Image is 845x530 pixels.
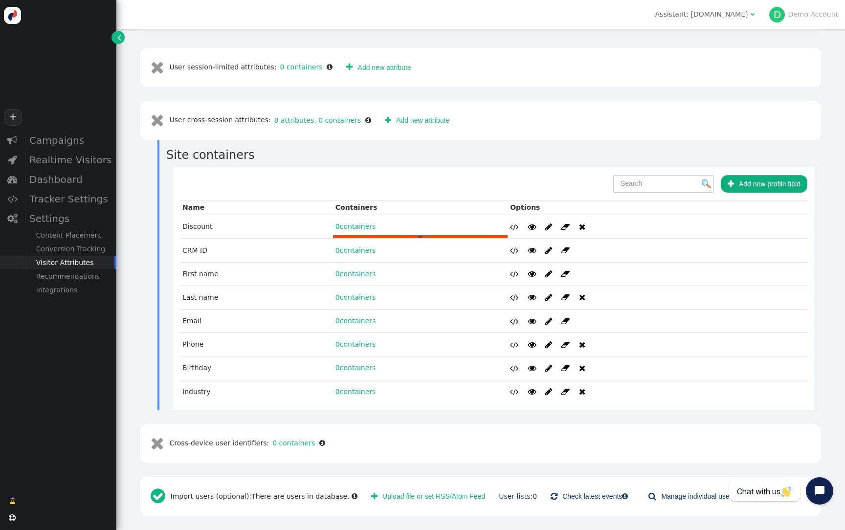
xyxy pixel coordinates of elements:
[508,200,807,215] th: Options
[561,246,570,254] span: 
[378,111,456,129] a: Add new attribute
[24,131,116,150] div: Campaigns
[579,341,585,349] span: 
[545,388,552,396] span: 
[561,223,570,231] span: 
[335,293,376,301] a: 0containers
[561,341,570,349] span: 
[561,293,570,301] span: 
[528,388,536,396] span: 
[528,383,543,400] button: 
[579,364,585,372] span: 
[579,293,585,301] span: 
[545,336,559,353] button: 
[642,487,759,505] a: Manage individual user data
[277,63,323,71] a: 0 containers
[7,175,17,184] span: 
[561,359,577,377] button: 
[561,265,577,283] button: 
[385,114,391,127] span: 
[750,11,755,18] span: 
[510,312,526,330] button: 
[269,439,315,447] a: 0 containers
[561,383,577,400] button: 
[561,288,577,306] button: 
[180,309,333,333] td: Email
[545,341,552,349] span: 
[180,215,333,239] td: Discount
[544,487,635,505] a: Check latest events
[561,218,577,236] button: 
[335,364,340,372] span: 0
[271,116,361,124] a: 8 attributes, 0 containers
[545,265,559,283] button: 
[251,492,347,500] span: There are users in database
[335,222,340,230] span: 0
[545,246,552,254] span: 
[166,146,821,164] h3: Site containers
[510,383,526,400] button: 
[545,293,552,301] span: 
[335,340,376,348] a: 0containers
[510,359,526,377] button: 
[24,150,116,170] div: Realtime Visitors
[251,491,350,502] div: .
[769,7,785,22] div: D
[561,388,570,396] span: 
[545,288,559,306] button: 
[151,484,171,509] span: 
[24,269,116,283] div: Recommendations
[510,218,526,236] button: 
[579,336,585,353] button: 
[418,233,422,240] span: 
[655,9,748,20] div: Assistant: [DOMAIN_NAME]
[365,117,371,124] span: 
[528,317,536,325] span: 
[561,317,570,325] span: 
[24,170,116,189] div: Dashboard
[510,341,519,349] span: 
[702,179,711,188] img: icon_search.png
[510,336,526,353] button: 
[147,484,361,509] div: Import users (optional):
[545,242,559,259] button: 
[545,317,552,325] span: 
[561,242,577,259] button: 
[551,490,557,503] span: 
[510,288,526,306] button: 
[510,242,526,259] button: 
[613,175,714,193] input: Search
[528,341,536,349] span: 
[335,246,340,254] span: 0
[180,356,333,380] td: Birthday
[721,175,807,193] button: Add new profile field
[335,222,376,230] a: 0containers
[327,64,333,70] span: 
[4,7,21,24] img: logo-icon.svg
[528,364,536,372] span: 
[9,514,16,521] span: 
[180,262,333,286] td: First name
[319,440,325,446] span: 
[510,270,519,278] span: 
[528,265,543,283] button: 
[24,209,116,228] div: Settings
[728,180,734,188] span: 
[579,223,585,231] span: 
[528,270,536,278] span: 
[335,246,376,254] a: 0containers
[545,218,559,236] button: 
[510,317,519,325] span: 
[561,336,577,353] button: 
[545,364,552,372] span: 
[180,286,333,309] td: Last name
[180,239,333,262] td: CRM ID
[180,200,333,215] th: Name
[9,496,16,507] span: 
[335,293,340,301] span: 0
[24,256,116,269] div: Visitor Attributes
[335,270,376,278] a: 0containers
[528,223,536,231] span: 
[371,492,378,500] span: 
[648,490,656,503] span: 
